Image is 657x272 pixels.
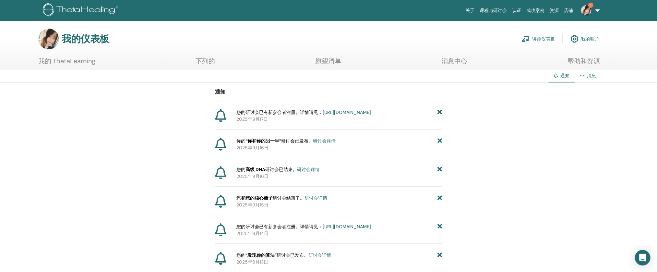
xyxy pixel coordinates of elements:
[510,5,524,17] a: 认证
[196,57,215,70] a: 下列的
[62,32,109,45] font: 我的仪表板
[38,57,95,70] a: 我的 ThetaLearning
[581,36,599,42] font: 我的账户
[236,116,268,122] font: 2025年9月17日
[305,195,327,201] a: 研讨会详情
[441,57,467,70] a: 消息中心
[308,252,331,258] a: 研讨会详情
[281,138,313,144] font: 研讨会已发布。
[236,230,269,236] font: 2025年9月14日
[245,252,277,258] font: “发现你的算法”
[241,195,273,201] font: 和您的核心圈子
[527,8,545,13] font: 成功案例
[315,57,341,70] a: 愿望清单
[560,73,569,79] font: 通知
[466,8,475,13] font: 关于
[463,5,477,17] a: 关于
[245,138,281,144] font: “你和你的另一半”
[547,5,562,17] a: 资源
[581,5,591,16] img: default.jpg
[236,195,241,201] font: 您
[323,109,371,115] a: [URL][DOMAIN_NAME]
[245,167,265,172] font: 高级 DNA
[562,5,576,17] a: 店铺
[215,88,225,95] font: 通知
[313,138,336,144] a: 研讨会详情
[564,8,573,13] font: 店铺
[236,109,323,115] font: 您的研讨会已有新参会者注册。详情请见：
[512,8,521,13] font: 认证
[522,32,555,46] a: 讲师仪表板
[273,195,305,201] font: 研讨会结束了。
[236,259,268,265] font: 2025年9月13日
[236,224,323,229] font: 您的研讨会已有新参会者注册。详情请见：
[297,167,320,172] a: 研讨会详情
[277,252,308,258] font: 研讨会已发布。
[236,138,245,144] font: 你的
[524,5,547,17] a: 成功案例
[236,252,245,258] font: 您的
[571,33,579,44] img: cog.svg
[480,8,507,13] font: 课程与研讨会
[38,57,95,65] font: 我的 ThetaLearning
[571,32,599,46] a: 我的账户
[236,173,269,179] font: 2025年9月16日
[236,202,269,208] font: 2025年9月15日
[550,8,559,13] font: 资源
[196,57,215,65] font: 下列的
[43,3,120,18] img: logo.png
[590,3,591,7] font: 1
[532,36,555,42] font: 讲师仪表板
[522,36,530,42] img: chalkboard-teacher.svg
[441,57,467,65] font: 消息中心
[236,145,269,151] font: 2025年9月16日
[477,5,510,17] a: 课程与研讨会
[323,224,371,229] a: [URL][DOMAIN_NAME]
[265,167,297,172] font: 研讨会已结束。
[236,167,245,172] font: 您的
[315,57,341,65] font: 愿望清单
[587,73,596,79] a: 消息
[567,57,600,65] font: 帮助和资源
[38,29,59,49] img: default.jpg
[635,250,651,266] div: 打开 Intercom Messenger
[567,57,600,70] a: 帮助和资源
